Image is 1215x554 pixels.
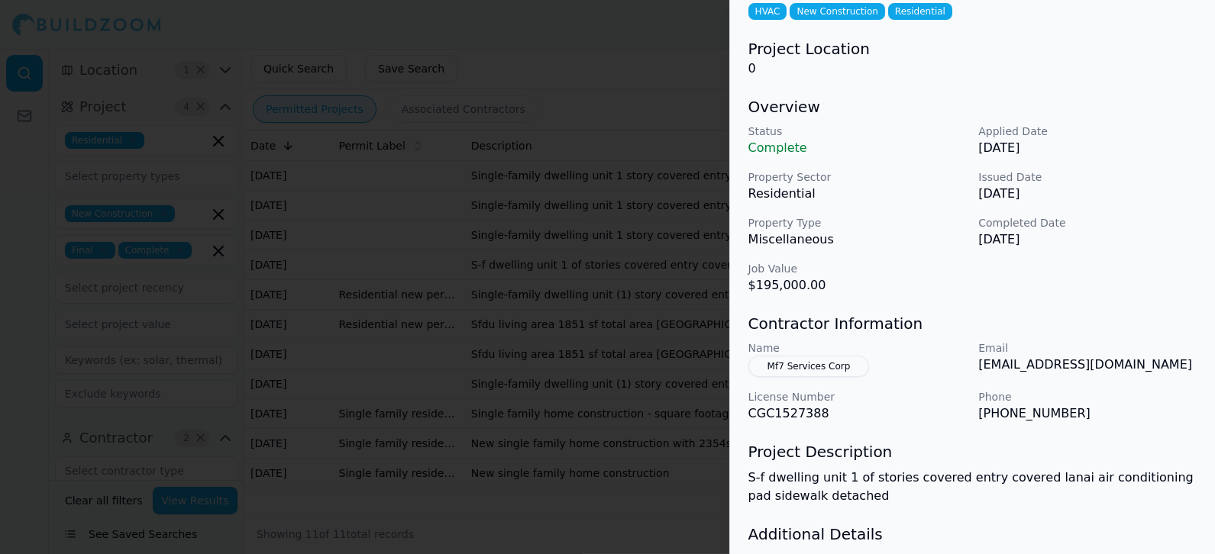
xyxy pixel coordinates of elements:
[978,139,1197,157] p: [DATE]
[978,169,1197,185] p: Issued Date
[748,96,1197,118] h3: Overview
[888,3,952,20] span: Residential
[978,356,1197,374] p: [EMAIL_ADDRESS][DOMAIN_NAME]
[748,404,967,423] p: CGC1527388
[748,313,1197,334] h3: Contractor Information
[748,389,967,404] p: License Number
[978,389,1197,404] p: Phone
[748,38,1197,60] h3: Project Location
[748,124,967,139] p: Status
[978,215,1197,230] p: Completed Date
[748,340,967,356] p: Name
[978,124,1197,139] p: Applied Date
[748,38,1197,78] div: 0
[748,356,870,377] button: Mf7 Services Corp
[748,230,967,249] p: Miscellaneous
[978,404,1197,423] p: [PHONE_NUMBER]
[978,230,1197,249] p: [DATE]
[978,340,1197,356] p: Email
[748,3,787,20] span: HVAC
[748,523,1197,545] h3: Additional Details
[748,276,967,295] p: $195,000.00
[748,185,967,203] p: Residential
[748,215,967,230] p: Property Type
[748,139,967,157] p: Complete
[748,441,1197,462] h3: Project Description
[748,169,967,185] p: Property Sector
[790,3,884,20] span: New Construction
[748,261,967,276] p: Job Value
[978,185,1197,203] p: [DATE]
[748,469,1197,505] p: S-f dwelling unit 1 of stories covered entry covered lanai air conditioning pad sidewalk detached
